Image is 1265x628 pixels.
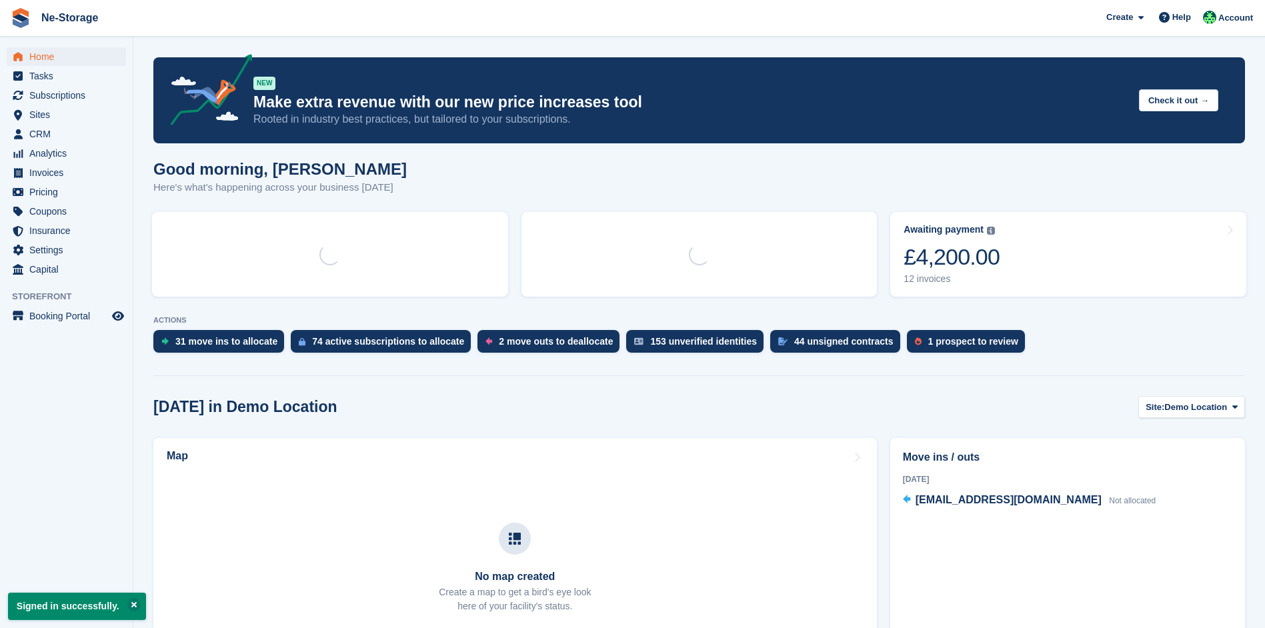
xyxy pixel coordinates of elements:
div: 1 prospect to review [928,336,1018,347]
span: Not allocated [1109,496,1156,505]
span: Invoices [29,163,109,182]
img: Jay Johal [1203,11,1216,24]
span: Sites [29,105,109,124]
span: Home [29,47,109,66]
a: Awaiting payment £4,200.00 12 invoices [890,212,1246,297]
a: menu [7,202,126,221]
h2: [DATE] in Demo Location [153,398,337,416]
a: menu [7,67,126,85]
a: menu [7,105,126,124]
p: Here's what's happening across your business [DATE] [153,180,407,195]
a: Ne-Storage [36,7,103,29]
span: Analytics [29,144,109,163]
span: Capital [29,260,109,279]
span: Storefront [12,290,133,303]
div: 153 unverified identities [650,336,757,347]
div: 2 move outs to deallocate [499,336,613,347]
a: menu [7,144,126,163]
span: Settings [29,241,109,259]
span: Account [1218,11,1253,25]
span: Booking Portal [29,307,109,325]
img: prospect-51fa495bee0391a8d652442698ab0144808aea92771e9ea1ae160a38d050c398.svg [915,337,922,345]
a: 153 unverified identities [626,330,770,359]
a: menu [7,183,126,201]
span: Site: [1146,401,1164,414]
img: active_subscription_to_allocate_icon-d502201f5373d7db506a760aba3b589e785aa758c864c3986d89f69b8ff3... [299,337,305,346]
p: Signed in successfully. [8,593,146,620]
img: map-icn-33ee37083ee616e46c38cad1a60f524a97daa1e2b2c8c0bc3eb3415660979fc1.svg [509,533,521,545]
a: [EMAIL_ADDRESS][DOMAIN_NAME] Not allocated [903,492,1156,509]
p: Create a map to get a bird's eye look here of your facility's status. [439,585,591,613]
p: Rooted in industry best practices, but tailored to your subscriptions. [253,112,1128,127]
span: Pricing [29,183,109,201]
p: Make extra revenue with our new price increases tool [253,93,1128,112]
button: Check it out → [1139,89,1218,111]
img: price-adjustments-announcement-icon-8257ccfd72463d97f412b2fc003d46551f7dbcb40ab6d574587a9cd5c0d94... [159,54,253,130]
a: menu [7,86,126,105]
div: 44 unsigned contracts [794,336,894,347]
button: Site: Demo Location [1138,396,1245,418]
div: 74 active subscriptions to allocate [312,336,464,347]
h3: No map created [439,571,591,583]
a: menu [7,241,126,259]
a: 44 unsigned contracts [770,330,907,359]
a: 31 move ins to allocate [153,330,291,359]
a: 74 active subscriptions to allocate [291,330,477,359]
span: Demo Location [1164,401,1227,414]
span: Help [1172,11,1191,24]
img: verify_identity-adf6edd0f0f0b5bbfe63781bf79b02c33cf7c696d77639b501bdc392416b5a36.svg [634,337,644,345]
a: 2 move outs to deallocate [477,330,626,359]
span: Create [1106,11,1133,24]
div: Awaiting payment [904,224,984,235]
span: Coupons [29,202,109,221]
a: menu [7,307,126,325]
img: stora-icon-8386f47178a22dfd0bd8f6a31ec36ba5ce8667c1dd55bd0f319d3a0aa187defe.svg [11,8,31,28]
a: menu [7,260,126,279]
span: Subscriptions [29,86,109,105]
div: NEW [253,77,275,90]
img: move_ins_to_allocate_icon-fdf77a2bb77ea45bf5b3d319d69a93e2d87916cf1d5bf7949dd705db3b84f3ca.svg [161,337,169,345]
h2: Move ins / outs [903,449,1232,465]
a: menu [7,163,126,182]
img: icon-info-grey-7440780725fd019a000dd9b08b2336e03edf1995a4989e88bcd33f0948082b44.svg [987,227,995,235]
img: move_outs_to_deallocate_icon-f764333ba52eb49d3ac5e1228854f67142a1ed5810a6f6cc68b1a99e826820c5.svg [485,337,492,345]
span: Insurance [29,221,109,240]
img: contract_signature_icon-13c848040528278c33f63329250d36e43548de30e8caae1d1a13099fd9432cc5.svg [778,337,788,345]
a: menu [7,47,126,66]
a: 1 prospect to review [907,330,1032,359]
span: [EMAIL_ADDRESS][DOMAIN_NAME] [916,494,1102,505]
div: £4,200.00 [904,243,1000,271]
a: menu [7,125,126,143]
a: menu [7,221,126,240]
a: Preview store [110,308,126,324]
h2: Map [167,450,188,462]
div: 12 invoices [904,273,1000,285]
div: 31 move ins to allocate [175,336,277,347]
h1: Good morning, [PERSON_NAME] [153,160,407,178]
div: [DATE] [903,473,1232,485]
p: ACTIONS [153,316,1245,325]
span: CRM [29,125,109,143]
span: Tasks [29,67,109,85]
